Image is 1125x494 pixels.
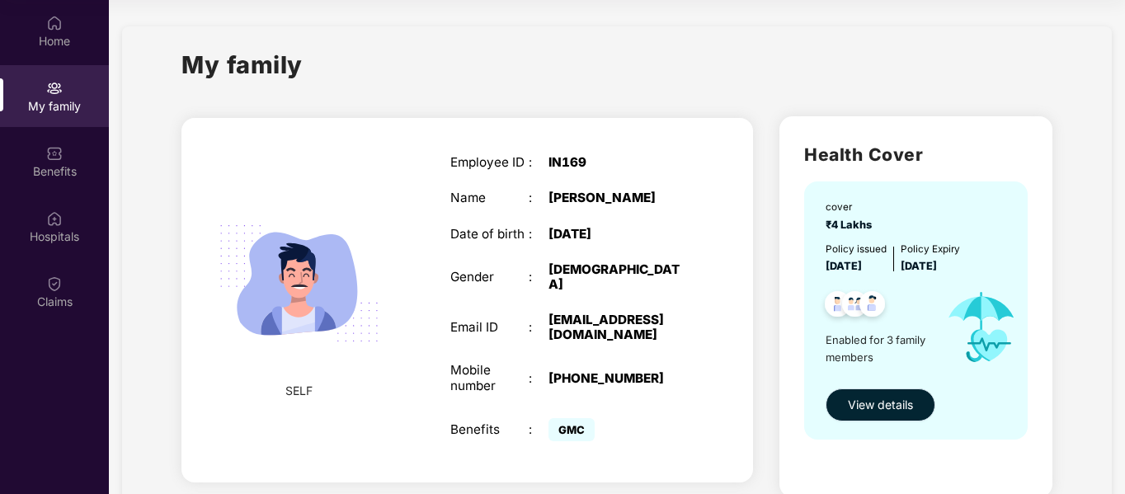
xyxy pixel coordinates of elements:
button: View details [826,388,935,421]
div: : [529,371,548,386]
div: Gender [450,270,530,285]
div: Benefits [450,422,530,437]
img: svg+xml;base64,PHN2ZyBpZD0iQ2xhaW0iIHhtbG5zPSJodHRwOi8vd3d3LnczLm9yZy8yMDAwL3N2ZyIgd2lkdGg9IjIwIi... [46,275,63,292]
span: [DATE] [901,260,937,272]
div: [DATE] [548,227,686,242]
h1: My family [181,46,303,83]
div: : [529,270,548,285]
div: : [529,155,548,170]
div: cover [826,200,877,215]
img: svg+xml;base64,PHN2ZyB4bWxucz0iaHR0cDovL3d3dy53My5vcmcvMjAwMC9zdmciIHdpZHRoPSI0OC45NDMiIGhlaWdodD... [852,286,892,327]
div: Name [450,191,530,205]
span: ₹4 Lakhs [826,219,877,231]
img: svg+xml;base64,PHN2ZyB4bWxucz0iaHR0cDovL3d3dy53My5vcmcvMjAwMC9zdmciIHdpZHRoPSI0OC45MTUiIGhlaWdodD... [835,286,875,327]
span: Enabled for 3 family members [826,332,933,365]
span: [DATE] [826,260,862,272]
div: : [529,422,548,437]
img: icon [933,275,1029,379]
div: Policy Expiry [901,242,960,257]
div: Policy issued [826,242,887,257]
div: : [529,320,548,335]
img: svg+xml;base64,PHN2ZyB4bWxucz0iaHR0cDovL3d3dy53My5vcmcvMjAwMC9zdmciIHdpZHRoPSIyMjQiIGhlaWdodD0iMT... [200,185,398,382]
span: View details [848,396,913,414]
div: [DEMOGRAPHIC_DATA] [548,262,686,292]
div: Mobile number [450,363,530,393]
h2: Health Cover [804,141,1028,168]
div: [EMAIL_ADDRESS][DOMAIN_NAME] [548,313,686,342]
div: IN169 [548,155,686,170]
span: GMC [548,418,595,441]
img: svg+xml;base64,PHN2ZyB3aWR0aD0iMjAiIGhlaWdodD0iMjAiIHZpZXdCb3g9IjAgMCAyMCAyMCIgZmlsbD0ibm9uZSIgeG... [46,80,63,96]
div: Email ID [450,320,530,335]
div: : [529,227,548,242]
img: svg+xml;base64,PHN2ZyB4bWxucz0iaHR0cDovL3d3dy53My5vcmcvMjAwMC9zdmciIHdpZHRoPSI0OC45NDMiIGhlaWdodD... [817,286,858,327]
div: Date of birth [450,227,530,242]
div: [PERSON_NAME] [548,191,686,205]
div: : [529,191,548,205]
img: svg+xml;base64,PHN2ZyBpZD0iQmVuZWZpdHMiIHhtbG5zPSJodHRwOi8vd3d3LnczLm9yZy8yMDAwL3N2ZyIgd2lkdGg9Ij... [46,145,63,162]
div: [PHONE_NUMBER] [548,371,686,386]
span: SELF [285,382,313,400]
div: Employee ID [450,155,530,170]
img: svg+xml;base64,PHN2ZyBpZD0iSG9tZSIgeG1sbnM9Imh0dHA6Ly93d3cudzMub3JnLzIwMDAvc3ZnIiB3aWR0aD0iMjAiIG... [46,15,63,31]
img: svg+xml;base64,PHN2ZyBpZD0iSG9zcGl0YWxzIiB4bWxucz0iaHR0cDovL3d3dy53My5vcmcvMjAwMC9zdmciIHdpZHRoPS... [46,210,63,227]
